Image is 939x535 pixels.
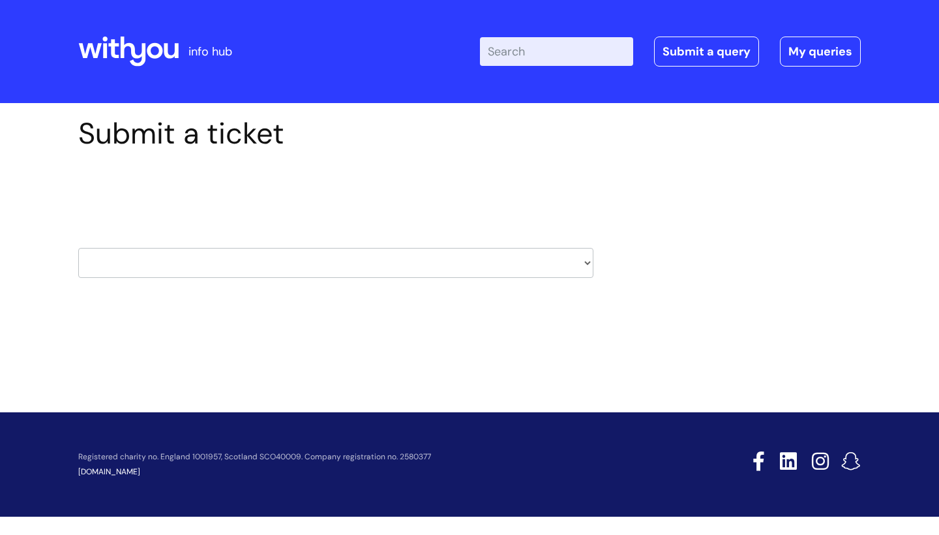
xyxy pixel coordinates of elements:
h2: Select issue type [78,181,593,206]
a: My queries [780,37,861,67]
a: Submit a query [654,37,759,67]
input: Search [480,37,633,66]
a: [DOMAIN_NAME] [78,466,140,477]
h1: Submit a ticket [78,116,593,151]
p: Registered charity no. England 1001957, Scotland SCO40009. Company registration no. 2580377 [78,453,660,461]
p: info hub [188,41,232,62]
